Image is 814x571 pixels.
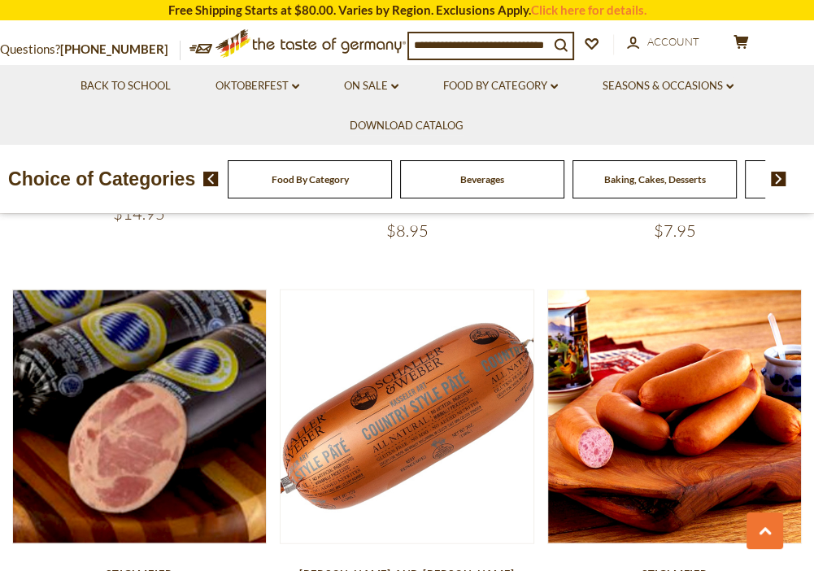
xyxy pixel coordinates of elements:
a: Download Catalog [350,117,464,135]
a: Food By Category [272,173,349,185]
span: Account [647,35,699,48]
a: Account [627,33,699,51]
span: $8.95 [385,220,428,241]
a: Baking, Cakes, Desserts [604,173,706,185]
img: Schaller and Weber "Kasseler" Country Ground Liver Pate, 7 oz. [281,290,533,543]
img: previous arrow [203,172,219,186]
a: Back to School [81,77,171,95]
a: Click here for details. [531,2,646,17]
span: $7.95 [654,220,696,241]
a: Seasons & Occasions [603,77,733,95]
a: [PHONE_NUMBER] [60,41,168,56]
a: Oktoberfest [215,77,299,95]
a: On Sale [344,77,398,95]
a: Food By Category [443,77,558,95]
img: Stiglmeier Bavarian-style Knockwurst, 1 lbs. [548,290,801,543]
img: next arrow [771,172,786,186]
a: Beverages [460,173,504,185]
img: Stiglmeier "Schinkenwurst" Ham Bologna, 2lbs. [13,290,266,543]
